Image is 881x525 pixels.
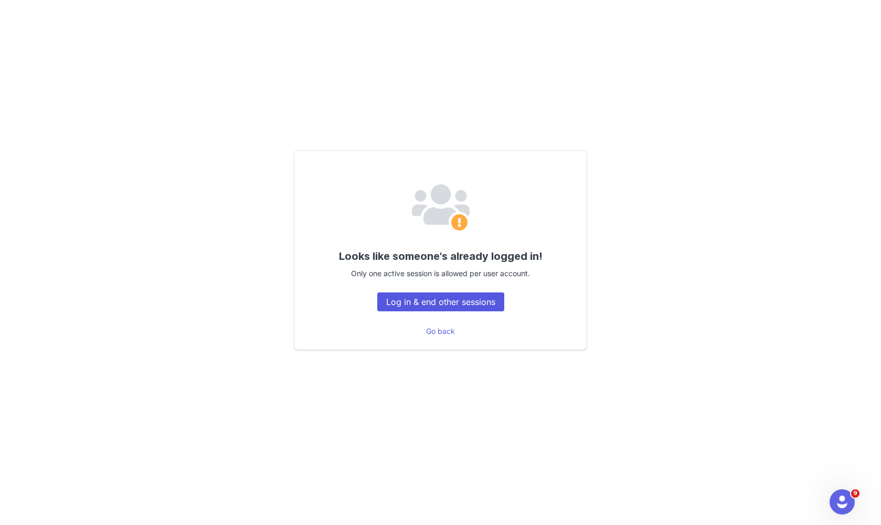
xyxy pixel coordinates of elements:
span: 9 [851,489,859,498]
button: Log in & end other sessions [377,292,504,311]
a: Go back [426,327,455,335]
span: Looks like someone's already logged in! [339,250,543,262]
span: Only one active session is allowed per user account. [351,269,530,278]
iframe: Intercom live chat [830,489,855,514]
img: Email Provider Logo [412,184,470,233]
